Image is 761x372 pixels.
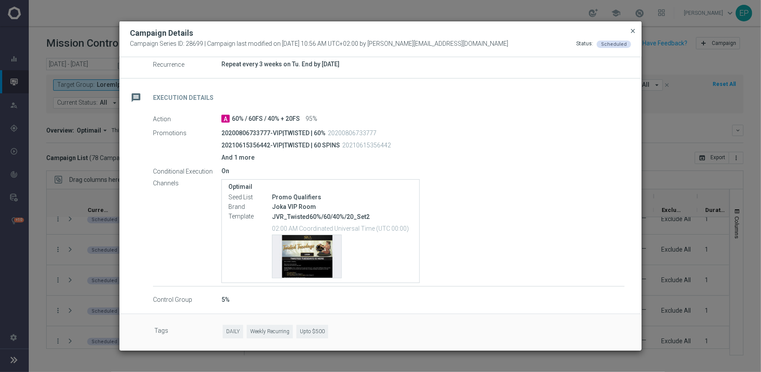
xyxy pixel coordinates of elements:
div: On [221,167,625,175]
label: Conditional Execution [153,167,221,175]
label: Control Group [153,296,221,304]
label: Brand [228,203,272,211]
label: Template [228,213,272,221]
label: Action [153,115,221,123]
label: Seed List [228,194,272,201]
label: Recurrence [153,61,221,68]
span: 60% / 60FS / 40% + 20FS [232,115,300,123]
p: 02:00 AM Coordinated Universal Time (UTC 00:00) [272,224,413,232]
h2: Execution Details [153,94,214,102]
span: Scheduled [601,41,627,47]
i: message [128,90,144,106]
label: Channels [153,179,221,187]
p: 20200806733777 [328,129,377,137]
label: Promotions [153,129,221,137]
colored-tag: Scheduled [597,40,631,47]
p: 20210615356442-VIP|TWISTED | 60 SPINS [221,141,340,149]
label: Optimail [228,183,413,191]
span: DAILY [223,325,243,338]
span: A [221,115,230,123]
span: Upto $500 [296,325,328,338]
div: 5% [221,295,625,304]
span: close [629,27,636,34]
span: Weekly Recurring [247,325,293,338]
div: Promo Qualifiers [272,193,413,201]
div: Joka VIP Room [272,202,413,211]
p: 20200806733777-VIP|TWISTED | 60% [221,129,326,137]
label: Tags [154,325,223,338]
span: Campaign Series ID: 28699 | Campaign last modified on [DATE] 10:56 AM UTC+02:00 by [PERSON_NAME][... [130,40,508,48]
div: Status: [576,40,593,48]
div: Repeat every 3 weeks on Tu. End by [DATE] [221,60,625,68]
p: And 1 more [221,154,625,161]
p: 20210615356442 [342,141,391,149]
p: JVR_Twisted60%/60/40%/20_Set2 [272,213,413,221]
span: 95% [306,115,317,123]
h2: Campaign Details [130,28,193,38]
